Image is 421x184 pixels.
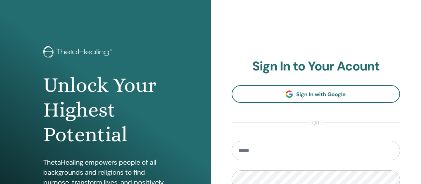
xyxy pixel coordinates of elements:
h1: Unlock Your Highest Potential [43,73,167,147]
span: Sign In with Google [296,91,346,98]
span: or [309,119,323,127]
a: Sign In with Google [232,85,400,103]
h2: Sign In to Your Acount [232,59,400,74]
